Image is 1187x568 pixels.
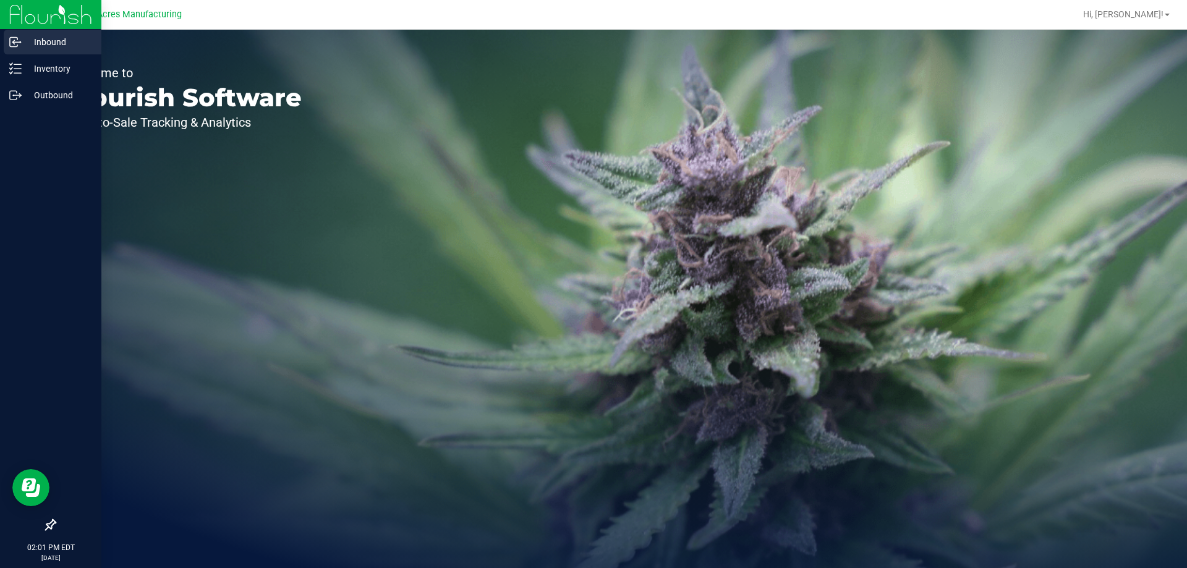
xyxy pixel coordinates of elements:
[9,89,22,101] inline-svg: Outbound
[67,116,302,129] p: Seed-to-Sale Tracking & Analytics
[12,469,49,506] iframe: Resource center
[67,85,302,110] p: Flourish Software
[9,62,22,75] inline-svg: Inventory
[67,67,302,79] p: Welcome to
[22,61,96,76] p: Inventory
[22,88,96,103] p: Outbound
[6,553,96,562] p: [DATE]
[6,542,96,553] p: 02:01 PM EDT
[9,36,22,48] inline-svg: Inbound
[1083,9,1164,19] span: Hi, [PERSON_NAME]!
[22,35,96,49] p: Inbound
[70,9,182,20] span: Green Acres Manufacturing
